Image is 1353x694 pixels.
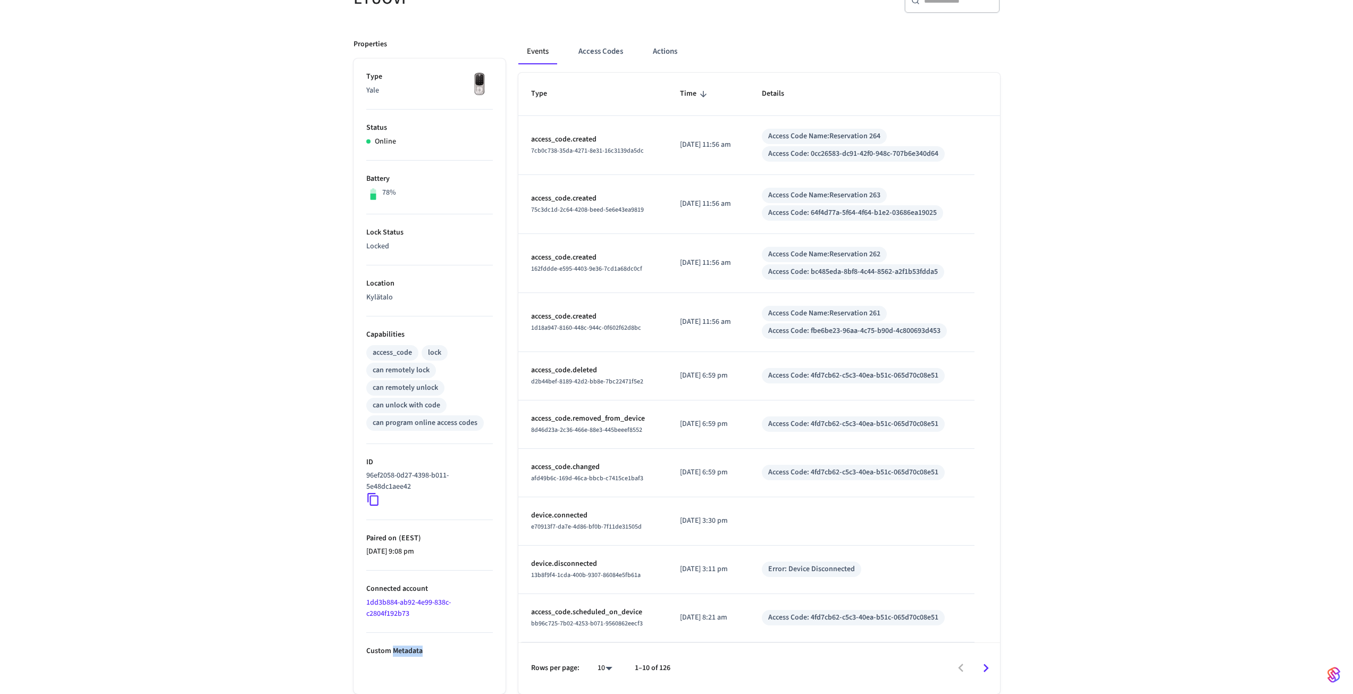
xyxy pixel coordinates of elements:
[531,205,644,214] span: 75c3dc1d-2c64-4208-beed-5e6e43ea9819
[531,264,642,273] span: 162fddde-e595-4403-9e36-7cd1a68dc0cf
[768,564,855,575] div: Error: Device Disconnected
[680,139,736,150] p: [DATE] 11:56 am
[373,417,477,429] div: can program online access codes
[366,329,493,340] p: Capabilities
[373,347,412,358] div: access_code
[531,193,654,204] p: access_code.created
[531,663,579,674] p: Rows per page:
[680,467,736,478] p: [DATE] 6:59 pm
[680,316,736,328] p: [DATE] 11:56 am
[366,278,493,289] p: Location
[531,377,643,386] span: d2b44bef-8189-42d2-bb8e-7bc22471f5e2
[768,249,880,260] div: Access Code Name: Reservation 262
[531,462,654,473] p: access_code.changed
[366,173,493,185] p: Battery
[518,39,1000,64] div: ant example
[366,470,489,492] p: 96ef2058-0d27-4398-b011-5e48dc1aee42
[373,365,430,376] div: can remotely lock
[768,612,938,623] div: Access Code: 4fd7cb62-c5c3-40ea-b51c-065d70c08e51
[768,190,880,201] div: Access Code Name: Reservation 263
[531,413,654,424] p: access_code.removed_from_device
[680,419,736,430] p: [DATE] 6:59 pm
[531,607,654,618] p: access_code.scheduled_on_device
[531,474,643,483] span: afd49b6c-169d-46ca-bbcb-c7415ce1baf3
[768,370,938,381] div: Access Code: 4fd7cb62-c5c3-40ea-b51c-065d70c08e51
[531,425,642,434] span: 8d46d23a-2c36-466e-88e3-445beeef8552
[635,663,670,674] p: 1–10 of 126
[366,457,493,468] p: ID
[366,241,493,252] p: Locked
[1327,666,1340,683] img: SeamLogoGradient.69752ec5.svg
[397,533,421,544] span: ( EEST )
[680,612,736,623] p: [DATE] 8:21 am
[366,646,493,657] p: Custom Metadata
[570,39,632,64] button: Access Codes
[366,122,493,133] p: Status
[531,619,643,628] span: bb96c725-7b02-4253-b071-9560862eecf3
[973,656,998,681] button: Go to next page
[644,39,686,64] button: Actions
[366,546,493,557] p: [DATE] 9:08 pm
[428,347,441,358] div: lock
[531,252,654,263] p: access_code.created
[366,292,493,303] p: Kylätalo
[768,325,940,337] div: Access Code: fbe6be23-96aa-4c75-b90d-4c800693d453
[768,308,880,319] div: Access Code Name: Reservation 261
[768,419,938,430] div: Access Code: 4fd7cb62-c5c3-40ea-b51c-065d70c08e51
[366,597,451,619] a: 1dd3b884-ab92-4e99-838c-c2804f192b73
[680,257,736,269] p: [DATE] 11:56 am
[354,39,387,50] p: Properties
[466,71,493,98] img: Yale Assure Touchscreen Wifi Smart Lock, Satin Nickel, Front
[768,131,880,142] div: Access Code Name: Reservation 264
[531,323,641,332] span: 1d18a947-8160-448c-944c-0f602f62d8bc
[366,85,493,96] p: Yale
[382,187,396,198] p: 78%
[531,571,641,580] span: 13b8f9f4-1cda-400b-9307-86084e5fb61a
[531,134,654,145] p: access_code.created
[375,136,396,147] p: Online
[762,86,798,102] span: Details
[531,558,654,570] p: device.disconnected
[518,73,1000,642] table: sticky table
[531,86,561,102] span: Type
[768,207,937,219] div: Access Code: 64f4d77a-5f64-4f64-b1e2-03686ea19025
[366,71,493,82] p: Type
[366,583,493,595] p: Connected account
[592,660,618,676] div: 10
[373,382,438,394] div: can remotely unlock
[531,522,642,531] span: e70913f7-da7e-4d86-bf0b-7f11de31505d
[680,564,736,575] p: [DATE] 3:11 pm
[366,227,493,238] p: Lock Status
[768,266,938,278] div: Access Code: bc485eda-8bf8-4c44-8562-a2f1b53fdda5
[768,148,938,160] div: Access Code: 0cc26583-dc91-42f0-948c-707b6e340d64
[531,311,654,322] p: access_code.created
[768,467,938,478] div: Access Code: 4fd7cb62-c5c3-40ea-b51c-065d70c08e51
[518,39,557,64] button: Events
[680,370,736,381] p: [DATE] 6:59 pm
[680,515,736,526] p: [DATE] 3:30 pm
[680,198,736,210] p: [DATE] 11:56 am
[680,86,710,102] span: Time
[531,146,644,155] span: 7cb0c738-35da-4271-8e31-16c3139da5dc
[531,510,654,521] p: device.connected
[373,400,440,411] div: can unlock with code
[366,533,493,544] p: Paired on
[531,365,654,376] p: access_code.deleted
